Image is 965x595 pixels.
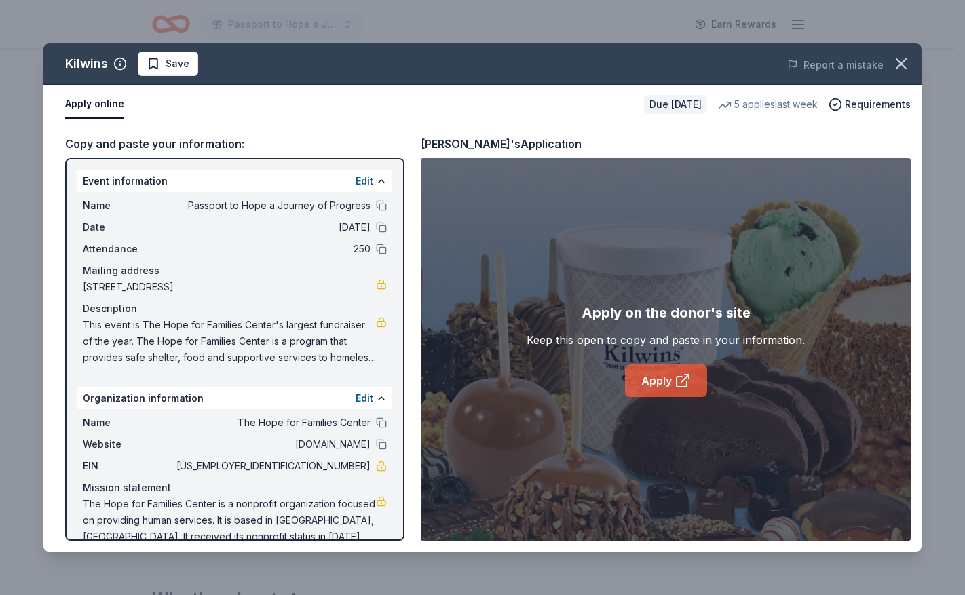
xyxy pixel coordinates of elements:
[65,135,404,153] div: Copy and paste your information:
[174,415,371,431] span: The Hope for Families Center
[356,173,373,189] button: Edit
[787,57,884,73] button: Report a mistake
[829,96,911,113] button: Requirements
[83,301,387,317] div: Description
[83,317,376,366] span: This event is The Hope for Families Center's largest fundraiser of the year. The Hope for Familie...
[83,241,174,257] span: Attendance
[174,241,371,257] span: 250
[174,219,371,235] span: [DATE]
[718,96,818,113] div: 5 applies last week
[582,302,751,324] div: Apply on the donor's site
[421,135,582,153] div: [PERSON_NAME]'s Application
[77,387,392,409] div: Organization information
[625,364,707,397] a: Apply
[644,95,707,114] div: Due [DATE]
[83,415,174,431] span: Name
[845,96,911,113] span: Requirements
[65,53,108,75] div: Kilwins
[65,90,124,119] button: Apply online
[83,279,376,295] span: [STREET_ADDRESS]
[356,390,373,406] button: Edit
[138,52,198,76] button: Save
[174,197,371,214] span: Passport to Hope a Journey of Progress
[83,197,174,214] span: Name
[77,170,392,192] div: Event information
[527,332,805,348] div: Keep this open to copy and paste in your information.
[83,458,174,474] span: EIN
[83,219,174,235] span: Date
[83,436,174,453] span: Website
[174,458,371,474] span: [US_EMPLOYER_IDENTIFICATION_NUMBER]
[174,436,371,453] span: [DOMAIN_NAME]
[83,263,387,279] div: Mailing address
[166,56,189,72] span: Save
[83,480,387,496] div: Mission statement
[83,496,376,545] span: The Hope for Families Center is a nonprofit organization focused on providing human services. It ...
